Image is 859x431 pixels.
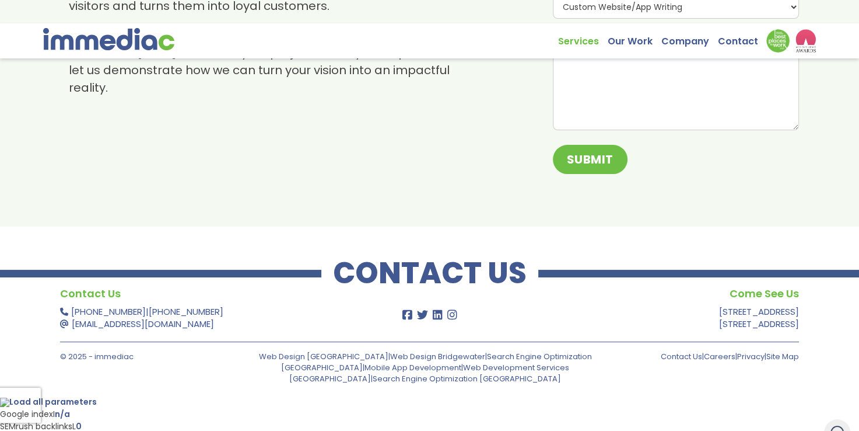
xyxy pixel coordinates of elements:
a: Company [661,29,717,47]
div: v 4.0.25 [33,19,57,28]
a: Mobile App Development [364,362,461,373]
img: logo_orange.svg [19,19,28,28]
p: | | | [623,351,799,362]
a: Our Work [607,29,661,47]
a: n/a [55,408,70,420]
a: Web Design Bridgewater [390,351,485,362]
div: Domain: [DOMAIN_NAME] [30,30,128,40]
a: Services [558,29,607,47]
a: [PHONE_NUMBER] [71,305,146,318]
img: website_grey.svg [19,30,28,40]
a: [STREET_ADDRESS][STREET_ADDRESS] [719,305,799,330]
a: Web Design [GEOGRAPHIC_DATA] [258,351,388,362]
div: Keywords by Traffic [129,69,197,77]
a: [EMAIL_ADDRESS][DOMAIN_NAME] [72,318,214,330]
input: SUBMIT [553,145,627,174]
span: I [53,408,55,420]
img: tab_domain_overview_orange.svg [31,68,41,77]
a: Search Engine Optimization [GEOGRAPHIC_DATA] [373,373,561,384]
div: Domain Overview [44,69,104,77]
h4: Come See Us [500,285,799,303]
a: Careers [704,351,735,362]
a: Contact [717,29,766,47]
a: [PHONE_NUMBER] [149,305,223,318]
img: tab_keywords_by_traffic_grey.svg [116,68,125,77]
a: Contact Us [661,351,702,362]
p: Ready to embark on a journey that will redefine your online presence? Contact us [DATE] to discus... [69,26,482,96]
a: Site Map [766,351,799,362]
a: Web Development Services [GEOGRAPHIC_DATA] [289,362,569,384]
img: logo2_wea_nobg.webp [795,29,816,53]
span: Load all parameters [9,396,97,408]
h4: Contact Us [60,285,359,303]
p: | [60,305,359,330]
p: | | | | | [245,351,605,384]
a: Privacy [737,351,765,362]
a: Search Engine Optimization [GEOGRAPHIC_DATA] [281,351,592,373]
img: immediac [43,28,174,50]
p: © 2025 - immediac [60,351,236,362]
h2: CONTACT US [321,262,538,285]
img: Down [766,29,790,53]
